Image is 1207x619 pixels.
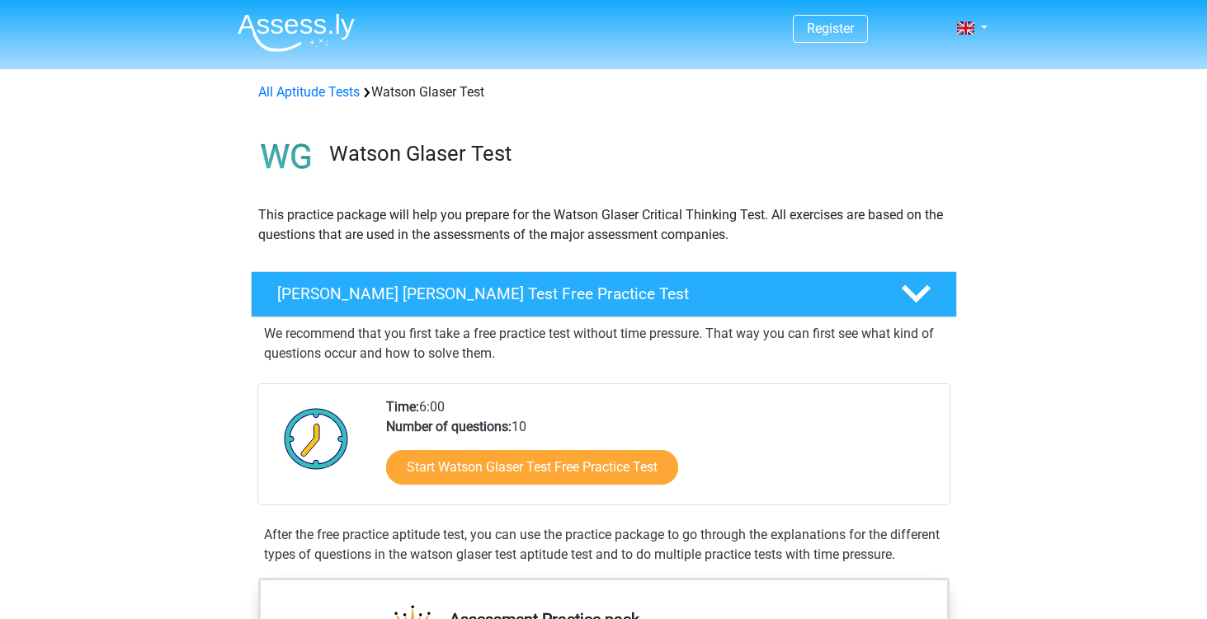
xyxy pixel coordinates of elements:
a: All Aptitude Tests [258,84,360,100]
img: Assessly [238,13,355,52]
img: watson glaser test [252,122,322,192]
div: 6:00 10 [374,397,949,504]
a: [PERSON_NAME] [PERSON_NAME] Test Free Practice Test [244,271,964,317]
h4: [PERSON_NAME] [PERSON_NAME] Test Free Practice Test [277,284,875,303]
a: Register [807,21,854,36]
p: This practice package will help you prepare for the Watson Glaser Critical Thinking Test. All exe... [258,205,950,245]
p: We recommend that you first take a free practice test without time pressure. That way you can fir... [264,324,944,363]
img: Clock [275,397,358,480]
b: Time: [386,399,419,415]
h3: Watson Glaser Test [329,141,944,166]
a: Start Watson Glaser Test Free Practice Test [386,450,678,485]
b: Number of questions: [386,419,512,434]
div: After the free practice aptitude test, you can use the practice package to go through the explana... [257,525,950,565]
div: Watson Glaser Test [252,82,956,102]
